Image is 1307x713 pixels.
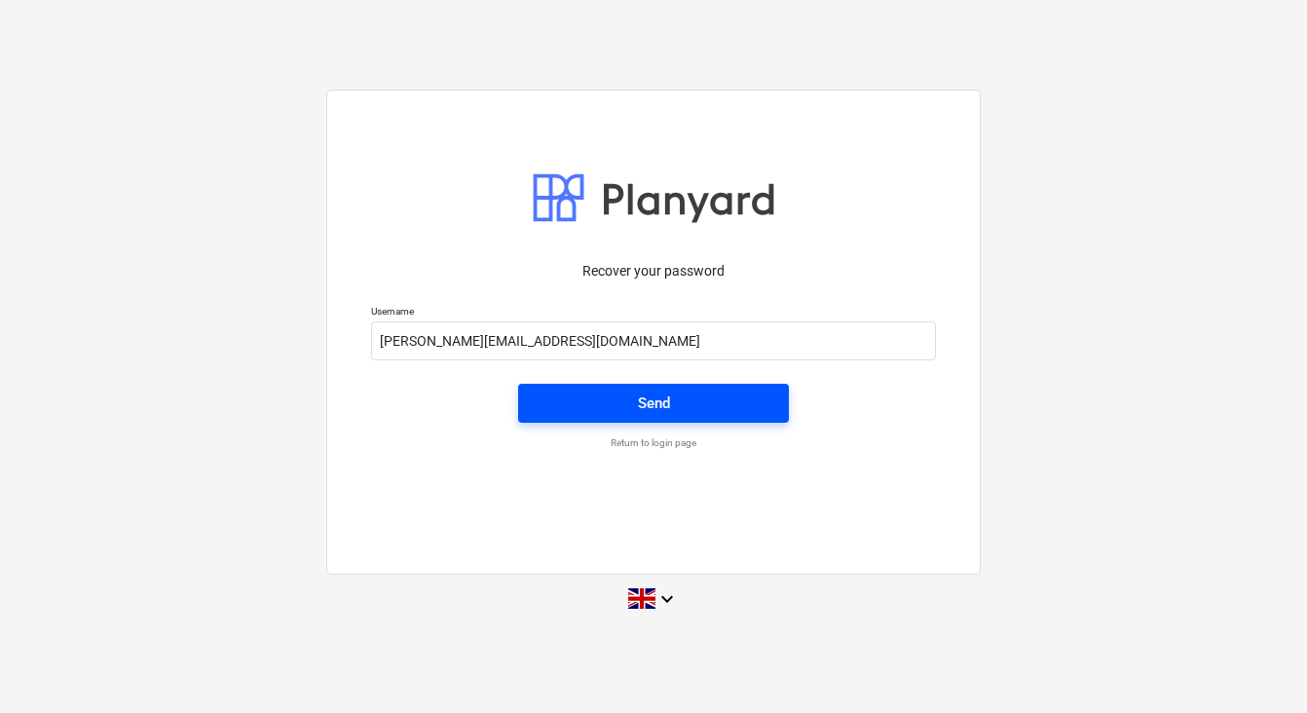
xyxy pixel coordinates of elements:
button: Send [518,384,789,423]
p: Username [371,305,936,321]
i: keyboard_arrow_down [655,587,679,611]
p: Recover your password [371,261,936,281]
div: Send [638,391,670,416]
input: Username [371,321,936,360]
iframe: Chat Widget [1210,619,1307,713]
a: Return to login page [361,436,946,449]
